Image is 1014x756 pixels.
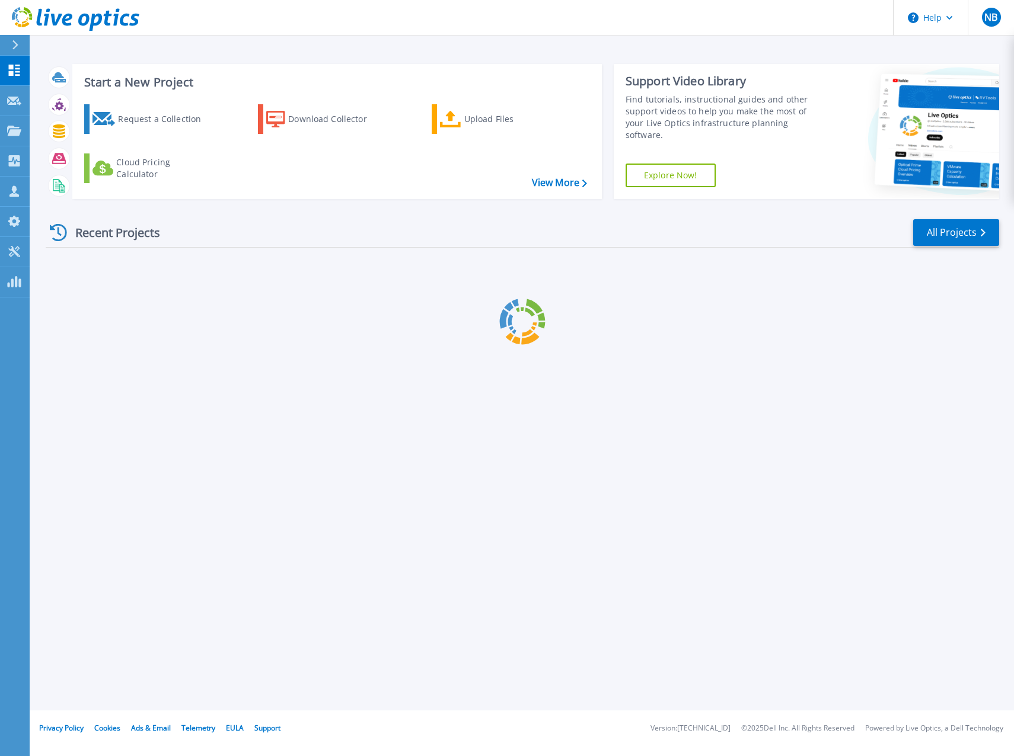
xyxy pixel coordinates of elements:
[626,73,821,89] div: Support Video Library
[39,723,84,733] a: Privacy Policy
[46,218,176,247] div: Recent Projects
[84,104,216,134] a: Request a Collection
[865,725,1003,732] li: Powered by Live Optics, a Dell Technology
[94,723,120,733] a: Cookies
[432,104,564,134] a: Upload Files
[464,107,559,131] div: Upload Files
[181,723,215,733] a: Telemetry
[116,156,211,180] div: Cloud Pricing Calculator
[741,725,854,732] li: © 2025 Dell Inc. All Rights Reserved
[254,723,280,733] a: Support
[118,107,213,131] div: Request a Collection
[226,723,244,733] a: EULA
[532,177,587,188] a: View More
[84,76,586,89] h3: Start a New Project
[626,94,821,141] div: Find tutorials, instructional guides and other support videos to help you make the most of your L...
[984,12,997,22] span: NB
[651,725,731,732] li: Version: [TECHNICAL_ID]
[913,219,999,246] a: All Projects
[258,104,390,134] a: Download Collector
[84,153,216,183] a: Cloud Pricing Calculator
[288,107,383,131] div: Download Collector
[131,723,171,733] a: Ads & Email
[626,164,716,187] a: Explore Now!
